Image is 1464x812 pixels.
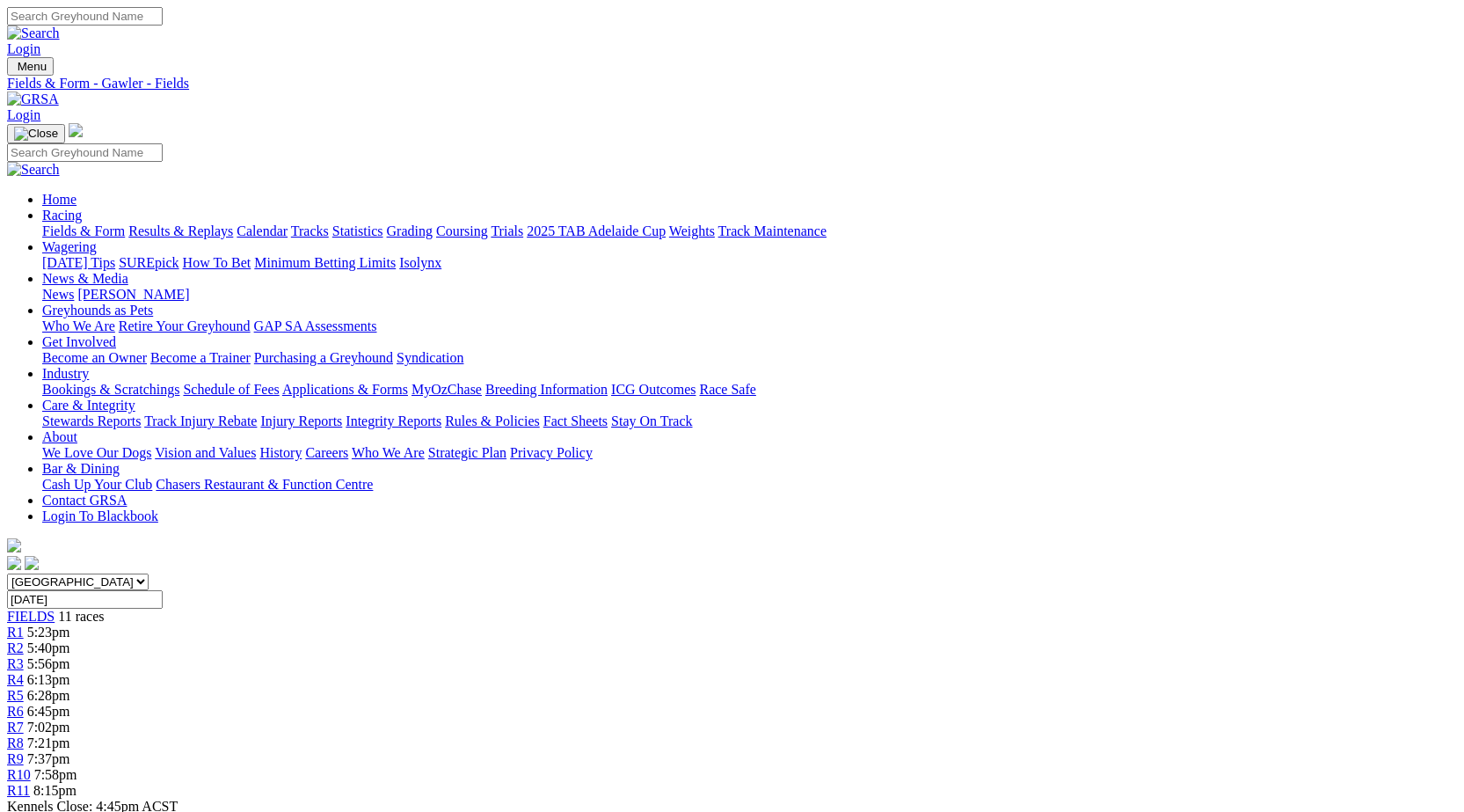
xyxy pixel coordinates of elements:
a: We Love Our Dogs [42,445,151,460]
a: Vision and Values [155,445,256,460]
a: About [42,429,77,444]
div: News & Media [42,287,1457,303]
a: Become a Trainer [150,350,251,365]
div: Care & Integrity [42,413,1457,429]
a: Calendar [237,223,288,238]
a: How To Bet [183,255,251,270]
a: Greyhounds as Pets [42,303,153,318]
a: Fact Sheets [543,413,608,428]
div: About [42,445,1457,461]
a: History [259,445,302,460]
div: Bar & Dining [42,477,1457,493]
a: Login [7,107,40,122]
a: Fields & Form [42,223,125,238]
span: R4 [7,672,24,687]
span: 5:23pm [27,625,70,640]
a: R11 [7,783,30,798]
span: 6:45pm [27,704,70,719]
a: Care & Integrity [42,398,135,413]
span: 5:40pm [27,640,70,655]
a: Track Maintenance [718,223,827,238]
a: FIELDS [7,609,55,624]
a: Home [42,192,76,207]
input: Select date [7,590,163,609]
a: Who We Are [352,445,425,460]
a: MyOzChase [412,382,482,397]
span: Menu [18,60,47,73]
a: Racing [42,208,82,223]
a: Applications & Forms [282,382,408,397]
div: Wagering [42,255,1457,271]
a: Injury Reports [260,413,342,428]
a: Bar & Dining [42,461,120,476]
img: Search [7,26,60,41]
img: facebook.svg [7,556,21,570]
span: R5 [7,688,24,703]
a: R9 [7,751,24,766]
a: Race Safe [699,382,755,397]
a: Privacy Policy [510,445,593,460]
a: Login [7,41,40,56]
a: Integrity Reports [346,413,441,428]
span: 11 races [58,609,104,624]
a: News [42,287,74,302]
div: Industry [42,382,1457,398]
span: 7:58pm [34,767,77,782]
span: 8:15pm [33,783,76,798]
input: Search [7,143,163,162]
button: Toggle navigation [7,124,65,143]
a: R1 [7,625,24,640]
a: Become an Owner [42,350,147,365]
button: Toggle navigation [7,57,54,76]
span: 6:13pm [27,672,70,687]
a: Wagering [42,239,97,254]
a: Rules & Policies [445,413,540,428]
a: Who We Are [42,318,115,333]
a: Results & Replays [128,223,233,238]
a: Retire Your Greyhound [119,318,251,333]
span: 6:28pm [27,688,70,703]
img: Search [7,162,60,178]
img: logo-grsa-white.png [69,123,83,137]
span: 7:21pm [27,735,70,750]
a: SUREpick [119,255,178,270]
a: GAP SA Assessments [254,318,377,333]
a: Breeding Information [485,382,608,397]
a: Coursing [436,223,488,238]
a: Weights [669,223,715,238]
a: Contact GRSA [42,493,127,508]
a: Industry [42,366,89,381]
a: Statistics [332,223,383,238]
a: Cash Up Your Club [42,477,152,492]
a: Get Involved [42,334,116,349]
div: Get Involved [42,350,1457,366]
a: Careers [305,445,348,460]
a: [PERSON_NAME] [77,287,189,302]
a: R8 [7,735,24,750]
a: Fields & Form - Gawler - Fields [7,76,1457,91]
a: Purchasing a Greyhound [254,350,393,365]
img: Close [14,127,58,141]
a: Trials [491,223,523,238]
a: Schedule of Fees [183,382,279,397]
a: [DATE] Tips [42,255,115,270]
a: Track Injury Rebate [144,413,257,428]
a: R10 [7,767,31,782]
a: Stewards Reports [42,413,141,428]
a: Grading [387,223,433,238]
a: ICG Outcomes [611,382,696,397]
a: R6 [7,704,24,719]
div: Greyhounds as Pets [42,318,1457,334]
div: Racing [42,223,1457,239]
a: 2025 TAB Adelaide Cup [527,223,666,238]
a: R7 [7,720,24,735]
span: 5:56pm [27,656,70,671]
